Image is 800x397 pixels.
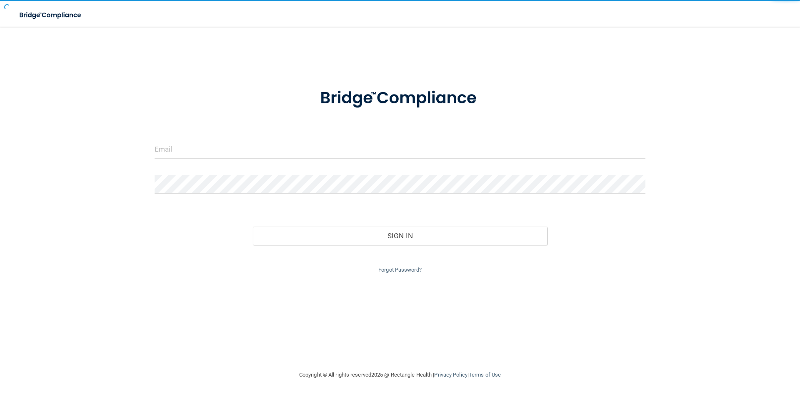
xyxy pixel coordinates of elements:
div: Copyright © All rights reserved 2025 @ Rectangle Health | | [248,362,552,388]
button: Sign In [253,227,547,245]
a: Privacy Policy [434,372,467,378]
img: bridge_compliance_login_screen.278c3ca4.svg [303,77,497,120]
a: Forgot Password? [378,267,422,273]
img: bridge_compliance_login_screen.278c3ca4.svg [12,7,89,24]
a: Terms of Use [469,372,501,378]
input: Email [155,140,645,159]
